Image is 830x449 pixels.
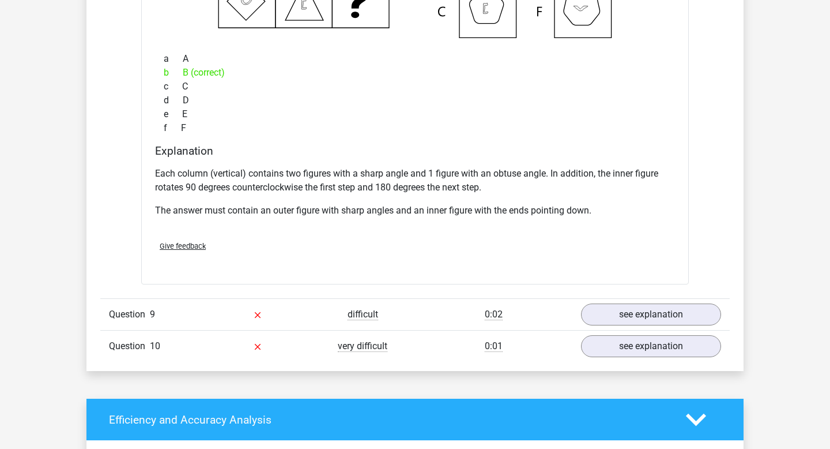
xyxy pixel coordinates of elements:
[150,309,155,320] span: 9
[164,52,183,66] span: a
[164,107,182,121] span: e
[155,107,675,121] div: E
[155,66,675,80] div: B (correct)
[160,242,206,250] span: Give feedback
[155,93,675,107] div: D
[155,204,675,218] p: The answer must contain an outer figure with sharp angles and an inner figure with the ends point...
[109,308,150,321] span: Question
[581,335,721,357] a: see explanation
[581,304,721,325] a: see explanation
[164,93,183,107] span: d
[164,66,183,80] span: b
[338,341,387,352] span: very difficult
[109,413,669,426] h4: Efficiency and Accuracy Analysis
[155,121,675,135] div: F
[164,121,181,135] span: f
[155,144,675,158] h4: Explanation
[485,309,503,320] span: 0:02
[485,341,503,352] span: 0:01
[155,167,675,194] p: Each column (vertical) contains two figures with a sharp angle and 1 figure with an obtuse angle....
[109,339,150,353] span: Question
[155,80,675,93] div: C
[164,80,182,93] span: c
[348,309,378,320] span: difficult
[150,341,160,351] span: 10
[155,52,675,66] div: A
